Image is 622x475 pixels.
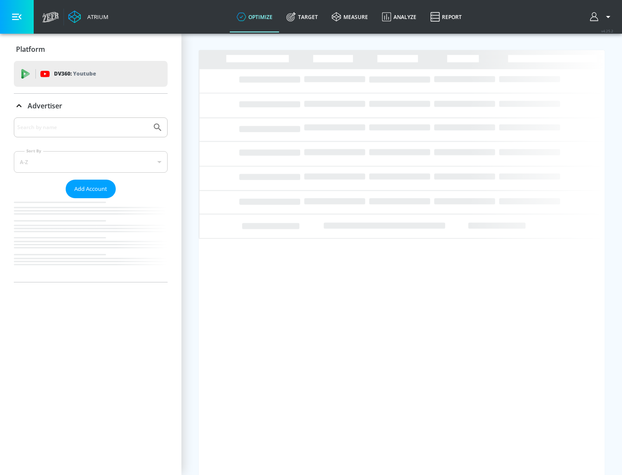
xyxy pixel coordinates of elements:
[66,180,116,198] button: Add Account
[74,184,107,194] span: Add Account
[16,44,45,54] p: Platform
[14,151,168,173] div: A-Z
[14,61,168,87] div: DV360: Youtube
[375,1,423,32] a: Analyze
[230,1,279,32] a: optimize
[279,1,325,32] a: Target
[28,101,62,111] p: Advertiser
[17,122,148,133] input: Search by name
[84,13,108,21] div: Atrium
[54,69,96,79] p: DV360:
[14,117,168,282] div: Advertiser
[73,69,96,78] p: Youtube
[14,94,168,118] div: Advertiser
[601,28,613,33] span: v 4.25.2
[325,1,375,32] a: measure
[14,37,168,61] div: Platform
[423,1,469,32] a: Report
[68,10,108,23] a: Atrium
[25,148,43,154] label: Sort By
[14,198,168,282] nav: list of Advertiser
